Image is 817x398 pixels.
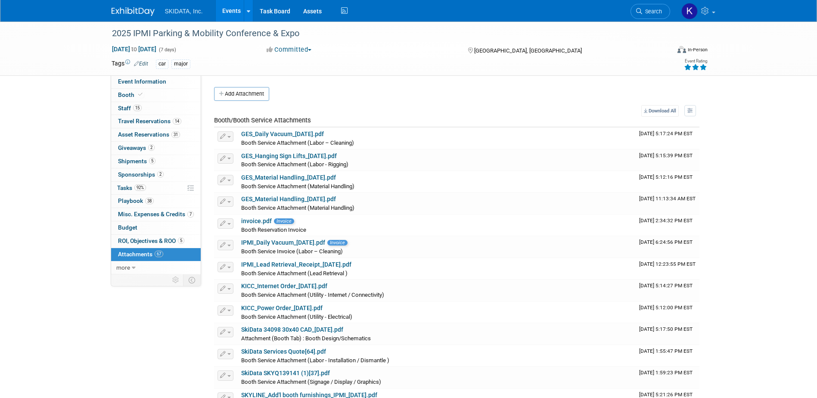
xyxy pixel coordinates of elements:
td: Upload Timestamp [636,149,699,171]
span: Event Information [118,78,166,85]
a: IPMI_Lead Retrieval_Receipt_[DATE].pdf [241,261,351,268]
a: Staff15 [111,102,201,115]
span: Upload Timestamp [639,239,693,245]
span: [GEOGRAPHIC_DATA], [GEOGRAPHIC_DATA] [474,47,582,54]
a: Playbook38 [111,195,201,208]
span: Booth Service Attachment (Labor - Rigging) [241,161,348,168]
span: Booth [118,91,144,98]
span: Upload Timestamp [639,261,696,267]
span: Sponsorships [118,171,164,178]
span: Booth Service Attachment (Utility - Electrical) [241,314,352,320]
div: In-Person [687,47,708,53]
td: Upload Timestamp [636,345,699,367]
span: 31 [171,131,180,138]
a: Booth [111,89,201,102]
a: Search [631,4,670,19]
span: 2 [148,144,155,151]
button: Committed [264,45,315,54]
td: Upload Timestamp [636,367,699,388]
a: Tasks92% [111,182,201,195]
span: Giveaways [118,144,155,151]
span: Upload Timestamp [639,305,693,311]
span: Tasks [117,184,146,191]
span: 38 [145,198,154,204]
span: Upload Timestamp [639,283,693,289]
td: Upload Timestamp [636,171,699,193]
span: Upload Timestamp [639,326,693,332]
a: Budget [111,221,201,234]
span: Attachments [118,251,163,258]
a: Edit [134,61,148,67]
span: Upload Timestamp [639,218,693,224]
a: KICC_Internet Order_[DATE].pdf [241,283,327,289]
a: Sponsorships2 [111,168,201,181]
span: Upload Timestamp [639,131,693,137]
a: more [111,261,201,274]
td: Upload Timestamp [636,302,699,323]
a: Giveaways2 [111,142,201,155]
td: Upload Timestamp [636,193,699,214]
td: Upload Timestamp [636,127,699,149]
a: SkiData 34098 30x40 CAD_[DATE].pdf [241,326,343,333]
span: Booth Reservation Invoice [241,227,306,233]
span: Attachment (Booth Tab) : Booth Design/Schematics [241,335,371,342]
div: Event Format [619,45,708,58]
span: Travel Reservations [118,118,181,124]
img: Kim Masoner [681,3,698,19]
a: Shipments5 [111,155,201,168]
span: Asset Reservations [118,131,180,138]
span: Budget [118,224,137,231]
span: Upload Timestamp [639,152,693,159]
span: 2 [157,171,164,177]
td: Upload Timestamp [636,280,699,301]
div: car [156,59,168,68]
span: 7 [187,211,194,218]
a: GES_Material Handling_[DATE].pdf [241,174,336,181]
div: 2025 IPMI Parking & Mobility Conference & Expo [109,26,657,41]
span: Booth Service Invoice (Labor – Cleaning) [241,248,343,255]
td: Upload Timestamp [636,236,699,258]
a: Event Information [111,75,201,88]
a: SkiData SKYQ139141 (1)[37].pdf [241,370,330,376]
a: SkiData Services Quote[64].pdf [241,348,326,355]
span: Booth/Booth Service Attachments [214,116,311,124]
span: 67 [155,251,163,257]
a: Attachments67 [111,248,201,261]
a: KICC_Power Order_[DATE].pdf [241,305,323,311]
span: Playbook [118,197,154,204]
span: Search [642,8,662,15]
a: ROI, Objectives & ROO5 [111,235,201,248]
span: Upload Timestamp [639,348,693,354]
td: Upload Timestamp [636,258,699,280]
span: 15 [133,105,142,111]
span: Booth Service Attachment (Material Handling) [241,183,354,190]
a: Asset Reservations31 [111,128,201,141]
a: GES_Daily Vacuum_[DATE].pdf [241,131,324,137]
span: 5 [149,158,155,164]
td: Toggle Event Tabs [183,274,201,286]
td: Upload Timestamp [636,323,699,345]
span: Staff [118,105,142,112]
a: GES_Material Handling_[DATE].pdf [241,196,336,202]
span: Booth Service Attachment (Material Handling) [241,205,354,211]
a: GES_Hanging Sign Lifts_[DATE].pdf [241,152,337,159]
span: Invoice [274,218,294,224]
td: Upload Timestamp [636,215,699,236]
img: ExhibitDay [112,7,155,16]
span: Upload Timestamp [639,392,693,398]
span: (7 days) [158,47,176,53]
span: ROI, Objectives & ROO [118,237,184,244]
img: Format-Inperson.png [677,46,686,53]
a: Travel Reservations14 [111,115,201,128]
span: 14 [173,118,181,124]
span: Booth Service Attachment (Labor - Installation / Dismantle ) [241,357,389,364]
span: Upload Timestamp [639,174,693,180]
div: Event Rating [684,59,707,63]
div: major [171,59,190,68]
a: invoice.pdf [241,218,272,224]
span: Booth Service Attachment (Lead Retrieval ) [241,270,348,277]
span: to [130,46,138,53]
a: Misc. Expenses & Credits7 [111,208,201,221]
span: Upload Timestamp [639,370,693,376]
td: Tags [112,59,148,69]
